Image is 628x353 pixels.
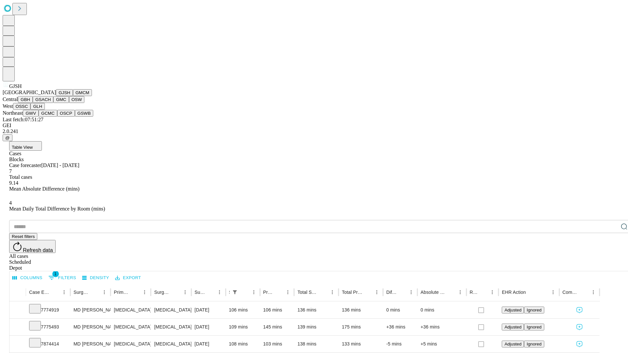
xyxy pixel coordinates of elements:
[229,336,257,352] div: 108 mins
[13,322,23,333] button: Expand
[3,123,625,128] div: GEI
[504,325,521,329] span: Adjusted
[297,336,335,352] div: 138 mins
[140,288,149,297] button: Menu
[154,336,188,352] div: [MEDICAL_DATA]
[113,273,143,283] button: Export
[50,288,60,297] button: Sort
[249,288,258,297] button: Menu
[502,324,524,330] button: Adjusted
[397,288,407,297] button: Sort
[154,302,188,318] div: [MEDICAL_DATA]
[297,319,335,335] div: 139 mins
[230,288,239,297] button: Show filters
[342,319,380,335] div: 175 mins
[23,247,53,253] span: Refresh data
[319,288,328,297] button: Sort
[297,302,335,318] div: 136 mins
[18,96,33,103] button: GBH
[74,290,90,295] div: Surgeon Name
[53,96,69,103] button: GMC
[502,341,524,347] button: Adjusted
[9,186,79,192] span: Mean Absolute Difference (mins)
[421,336,463,352] div: +5 mins
[181,288,190,297] button: Menu
[3,128,625,134] div: 2.0.241
[9,162,41,168] span: Case forecaster
[12,145,33,150] span: Table View
[274,288,283,297] button: Sort
[74,302,107,318] div: MD [PERSON_NAME] E Md
[3,134,12,141] button: @
[114,336,148,352] div: [MEDICAL_DATA]
[80,273,111,283] button: Density
[114,302,148,318] div: [MEDICAL_DATA]
[263,336,291,352] div: 103 mins
[240,288,249,297] button: Sort
[263,290,274,295] div: Predicted In Room Duration
[195,302,222,318] div: [DATE]
[297,290,318,295] div: Total Scheduled Duration
[524,324,544,330] button: Ignored
[9,174,32,180] span: Total cases
[69,96,85,103] button: OSW
[30,103,44,110] button: GLH
[504,308,521,312] span: Adjusted
[29,302,67,318] div: 7774919
[386,319,414,335] div: +36 mins
[549,288,558,297] button: Menu
[524,307,544,313] button: Ignored
[3,117,44,122] span: Last fetch: 07:51:27
[11,273,44,283] button: Select columns
[75,110,94,117] button: GSWB
[502,307,524,313] button: Adjusted
[342,290,362,295] div: Total Predicted Duration
[470,290,478,295] div: Resolved in EHR
[154,319,188,335] div: [MEDICAL_DATA] WITH CHOLANGIOGRAM
[114,319,148,335] div: [MEDICAL_DATA]
[9,168,12,174] span: 7
[215,288,224,297] button: Menu
[421,302,463,318] div: 0 mins
[114,290,130,295] div: Primary Service
[52,271,59,277] span: 1
[342,336,380,352] div: 133 mins
[13,305,23,316] button: Expand
[3,96,18,102] span: Central
[39,110,57,117] button: GCMC
[527,342,541,346] span: Ignored
[446,288,456,297] button: Sort
[47,273,78,283] button: Show filters
[502,290,526,295] div: EHR Action
[386,336,414,352] div: -5 mins
[342,302,380,318] div: 136 mins
[91,288,100,297] button: Sort
[154,290,170,295] div: Surgery Name
[386,302,414,318] div: 0 mins
[195,336,222,352] div: [DATE]
[9,83,22,89] span: GJSH
[479,288,488,297] button: Sort
[100,288,109,297] button: Menu
[527,325,541,329] span: Ignored
[563,290,579,295] div: Comments
[171,288,181,297] button: Sort
[283,288,292,297] button: Menu
[488,288,497,297] button: Menu
[9,141,42,151] button: Table View
[23,110,39,117] button: GWV
[524,341,544,347] button: Ignored
[73,89,92,96] button: GMCM
[9,240,56,253] button: Refresh data
[230,288,239,297] div: 1 active filter
[5,135,10,140] span: @
[29,290,50,295] div: Case Epic Id
[229,302,257,318] div: 106 mins
[363,288,372,297] button: Sort
[195,319,222,335] div: [DATE]
[206,288,215,297] button: Sort
[504,342,521,346] span: Adjusted
[421,319,463,335] div: +36 mins
[29,336,67,352] div: 7874414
